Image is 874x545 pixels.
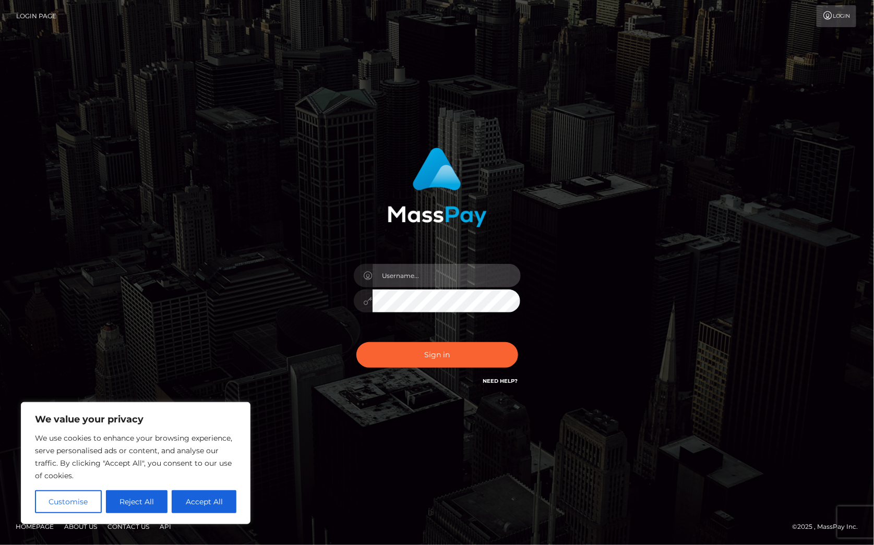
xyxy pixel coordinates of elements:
[793,521,866,532] div: © 2025 , MassPay Inc.
[373,264,521,287] input: Username...
[103,518,153,535] a: Contact Us
[155,518,175,535] a: API
[106,490,168,513] button: Reject All
[172,490,236,513] button: Accept All
[16,5,56,27] a: Login Page
[483,378,518,384] a: Need Help?
[35,413,236,426] p: We value your privacy
[388,148,487,227] img: MassPay Login
[35,490,102,513] button: Customise
[21,402,250,524] div: We value your privacy
[60,518,101,535] a: About Us
[817,5,856,27] a: Login
[11,518,58,535] a: Homepage
[35,432,236,482] p: We use cookies to enhance your browsing experience, serve personalised ads or content, and analys...
[356,342,518,368] button: Sign in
